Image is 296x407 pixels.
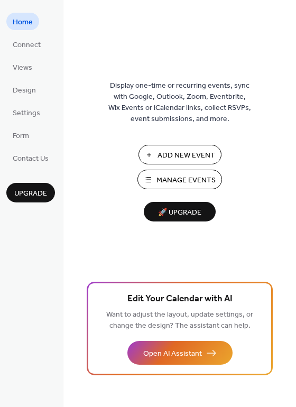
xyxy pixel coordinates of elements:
[13,131,29,142] span: Form
[13,153,49,164] span: Contact Us
[14,188,47,199] span: Upgrade
[6,58,39,76] a: Views
[6,81,42,98] a: Design
[127,292,233,307] span: Edit Your Calendar with AI
[138,145,221,164] button: Add New Event
[13,62,32,73] span: Views
[6,126,35,144] a: Form
[144,202,216,221] button: 🚀 Upgrade
[13,40,41,51] span: Connect
[6,13,39,30] a: Home
[106,308,253,333] span: Want to adjust the layout, update settings, or change the design? The assistant can help.
[156,175,216,186] span: Manage Events
[6,104,47,121] a: Settings
[143,348,202,359] span: Open AI Assistant
[127,341,233,365] button: Open AI Assistant
[6,149,55,166] a: Contact Us
[150,206,209,220] span: 🚀 Upgrade
[13,17,33,28] span: Home
[13,85,36,96] span: Design
[6,35,47,53] a: Connect
[6,183,55,202] button: Upgrade
[137,170,222,189] button: Manage Events
[158,150,215,161] span: Add New Event
[13,108,40,119] span: Settings
[108,80,251,125] span: Display one-time or recurring events, sync with Google, Outlook, Zoom, Eventbrite, Wix Events or ...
